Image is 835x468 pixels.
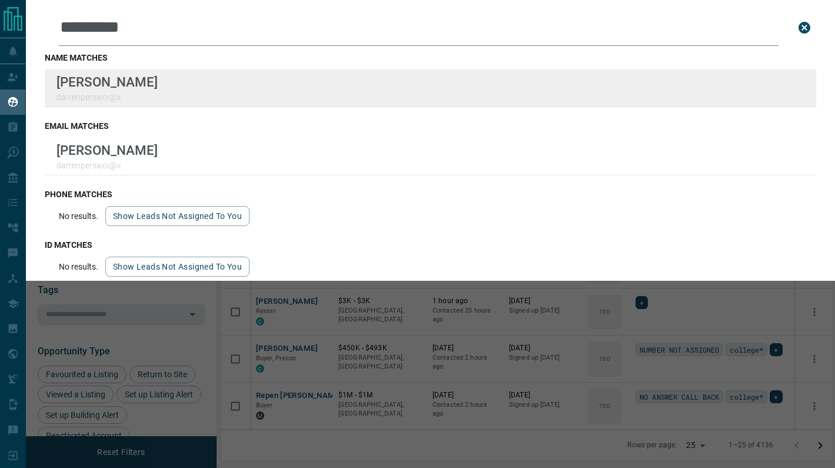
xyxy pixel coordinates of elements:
h3: id matches [45,240,816,250]
button: close search bar [793,16,816,39]
p: No results. [59,211,98,221]
button: show leads not assigned to you [105,206,249,226]
p: darrenpersaxx@x [56,161,158,170]
h3: name matches [45,53,816,62]
p: [PERSON_NAME] [56,74,158,89]
h3: phone matches [45,190,816,199]
h3: email matches [45,121,816,131]
p: No results. [59,262,98,271]
button: show leads not assigned to you [105,257,249,277]
p: darrenpersaxx@x [56,92,158,102]
p: [PERSON_NAME] [56,142,158,158]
